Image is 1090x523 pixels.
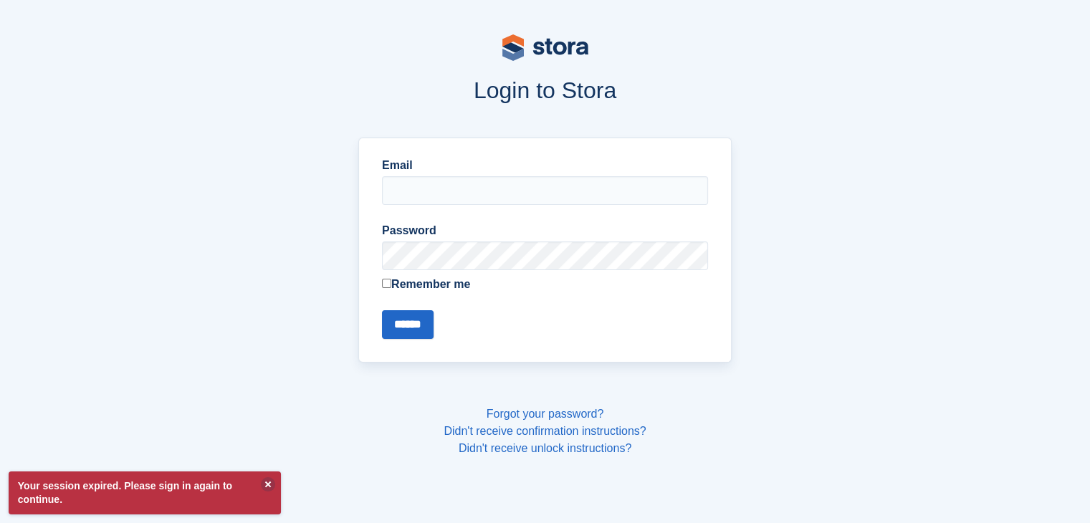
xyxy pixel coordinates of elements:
p: Your session expired. Please sign in again to continue. [9,471,281,514]
input: Remember me [382,279,391,288]
a: Didn't receive confirmation instructions? [444,425,646,437]
a: Didn't receive unlock instructions? [459,442,631,454]
h1: Login to Stora [85,77,1005,103]
label: Email [382,157,708,174]
a: Forgot your password? [487,408,604,420]
img: stora-logo-53a41332b3708ae10de48c4981b4e9114cc0af31d8433b30ea865607fb682f29.svg [502,34,588,61]
label: Password [382,222,708,239]
label: Remember me [382,276,708,293]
